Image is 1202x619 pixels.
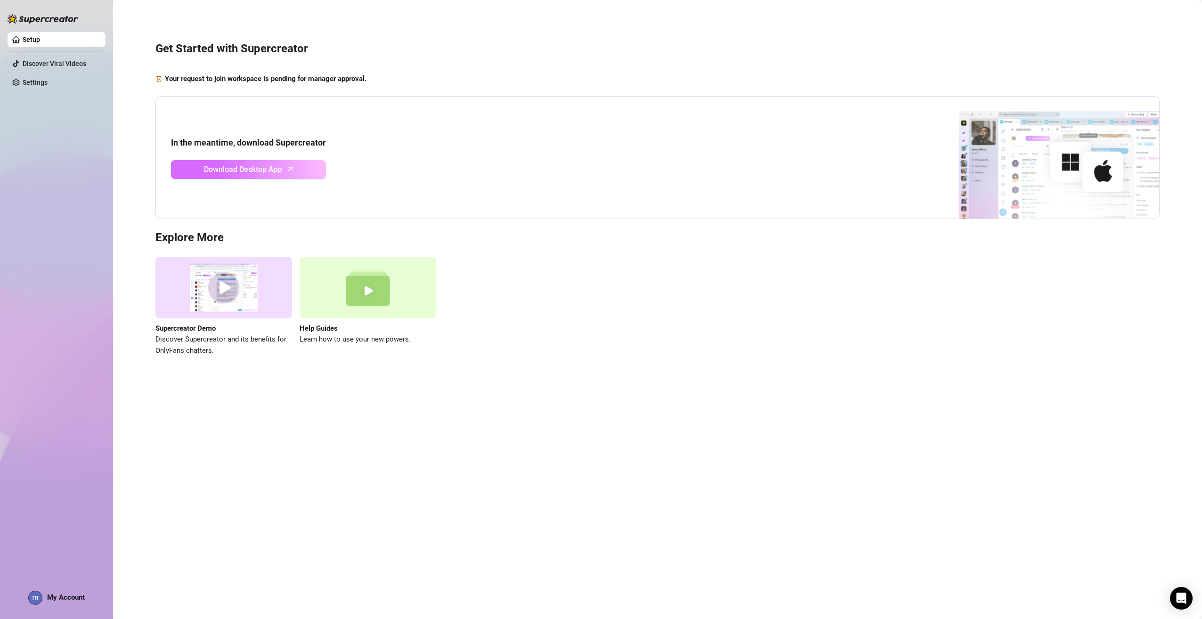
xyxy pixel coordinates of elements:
span: Learn how to use your new powers. [300,334,436,345]
span: Download Desktop App [204,163,282,175]
span: My Account [47,593,85,602]
span: hourglass [155,73,162,85]
a: Help GuidesLearn how to use your new powers. [300,257,436,356]
a: Settings [23,79,48,86]
strong: Help Guides [300,324,338,333]
img: download app [924,97,1159,219]
a: Setup [23,36,40,43]
a: Supercreator DemoDiscover Supercreator and its benefits for OnlyFans chatters. [155,257,292,356]
span: Discover Supercreator and its benefits for OnlyFans chatters. [155,334,292,356]
span: arrow-up [285,163,296,174]
a: Download Desktop Apparrow-up [171,160,326,179]
a: Discover Viral Videos [23,60,86,67]
h3: Get Started with Supercreator [155,41,1160,57]
strong: Supercreator Demo [155,324,216,333]
img: logo-BBDzfeDw.svg [8,14,78,24]
strong: In the meantime, download Supercreator [171,138,326,147]
img: help guides [300,257,436,318]
strong: Your request to join workspace is pending for manager approval. [165,74,366,83]
img: supercreator demo [155,257,292,318]
div: Open Intercom Messenger [1170,587,1193,610]
img: ACg8ocKIhlzzbVwcG_Yh5B91MSHmbHvXeh6dUojML5JwA8sQc3IF8A=s96-c [29,591,42,604]
h3: Explore More [155,230,1160,245]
